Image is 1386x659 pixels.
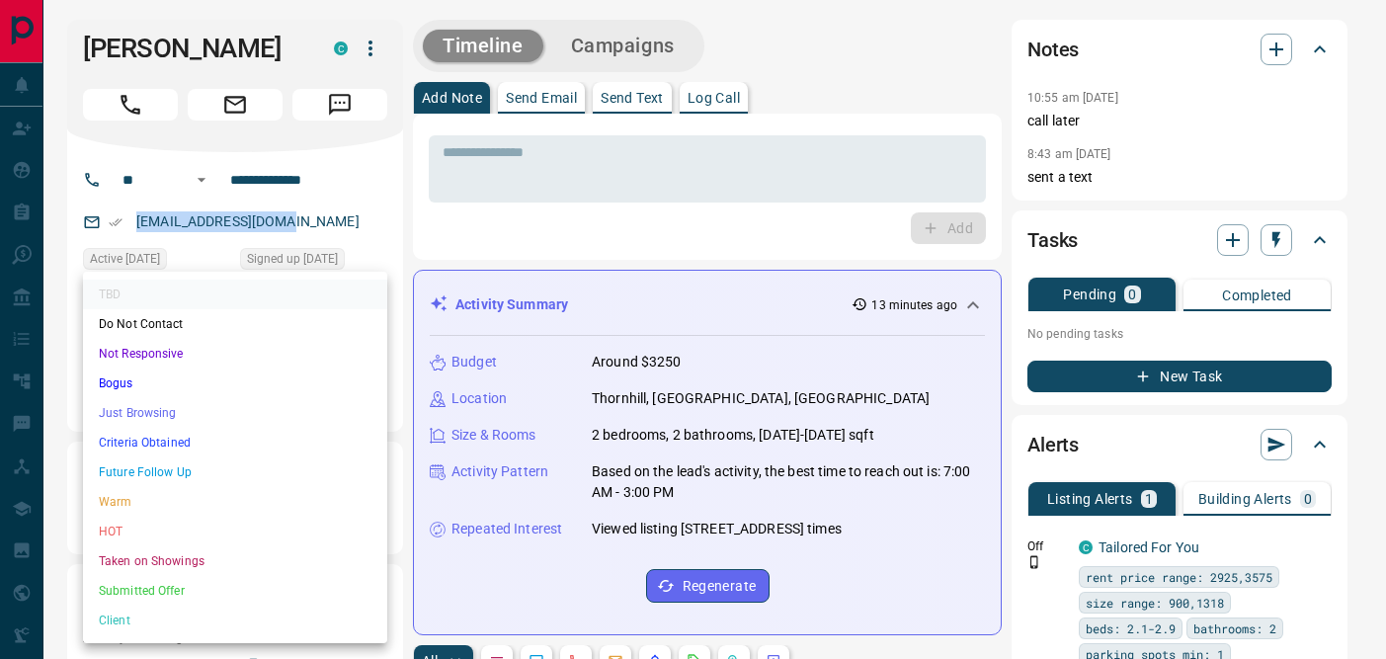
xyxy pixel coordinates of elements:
[83,457,387,487] li: Future Follow Up
[83,339,387,369] li: Not Responsive
[83,576,387,606] li: Submitted Offer
[83,428,387,457] li: Criteria Obtained
[83,487,387,517] li: Warm
[83,369,387,398] li: Bogus
[83,309,387,339] li: Do Not Contact
[83,606,387,635] li: Client
[83,517,387,546] li: HOT
[83,546,387,576] li: Taken on Showings
[83,398,387,428] li: Just Browsing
